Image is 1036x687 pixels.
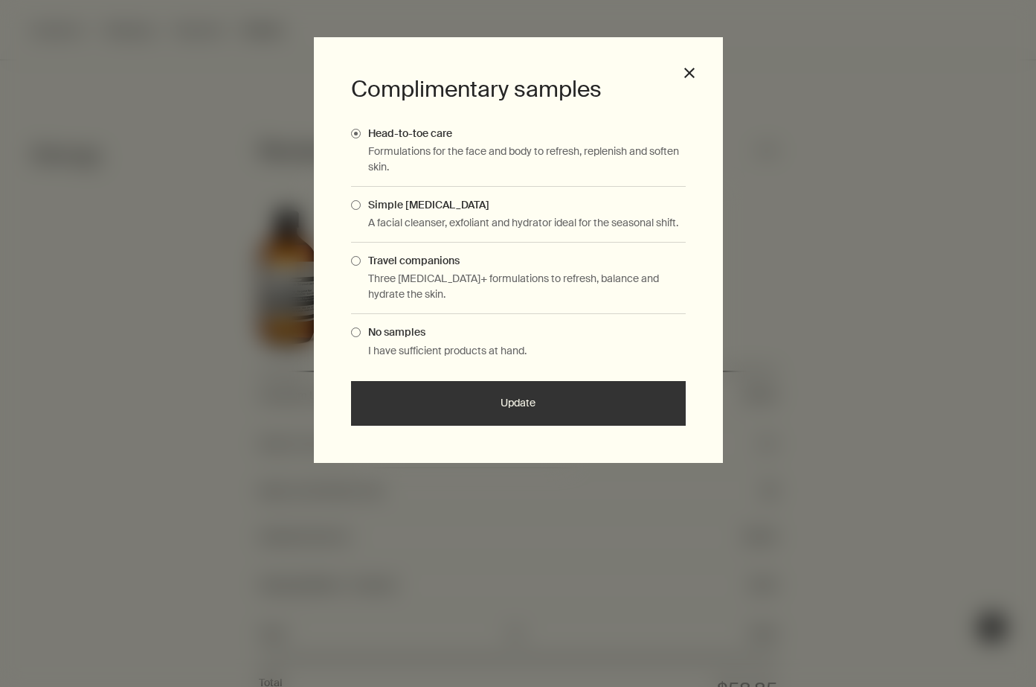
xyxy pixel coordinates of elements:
p: I have sufficient products at hand. [368,343,686,359]
p: Formulations for the face and body to refresh, replenish and soften skin. [368,144,686,175]
span: Simple [MEDICAL_DATA] [361,198,489,211]
span: No samples [361,325,425,339]
span: Travel companions [361,254,460,267]
button: close [683,66,696,80]
p: Three [MEDICAL_DATA]+ formulations to refresh, balance and hydrate the skin. [368,271,686,302]
p: A facial cleanser, exfoliant and hydrator ideal for the seasonal shift. [368,215,686,231]
button: Update [351,381,686,426]
h3: Complimentary samples [351,74,686,104]
span: Head-to-toe care [361,127,452,140]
